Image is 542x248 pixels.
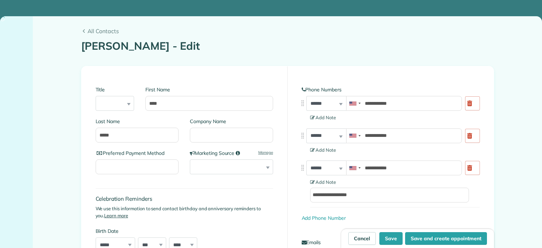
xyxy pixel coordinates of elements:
div: United States: +1 [347,96,363,110]
label: Marketing Source [190,150,273,157]
div: United States: +1 [347,161,363,175]
p: We use this information to send contact birthday and anniversary reminders to you. [96,205,273,219]
label: Preferred Payment Method [96,150,179,157]
a: Cancel [348,232,376,245]
label: First Name [145,86,273,93]
span: Add Note [310,147,336,153]
span: Add Note [310,115,336,120]
h4: Celebration Reminders [96,196,273,202]
img: drag_indicator-119b368615184ecde3eda3c64c821f6cf29d3e2b97b89ee44bc31753036683e5.png [299,164,306,171]
h1: [PERSON_NAME] - Edit [81,40,494,52]
span: All Contacts [88,27,494,35]
label: Emails [302,239,480,246]
label: Phone Numbers [302,86,480,93]
a: Manage [258,150,273,156]
a: Add Phone Number [302,215,346,221]
label: Last Name [96,118,179,125]
button: Save [379,232,403,245]
a: Learn more [104,213,128,218]
div: United States: +1 [347,129,363,143]
label: Title [96,86,134,93]
button: Save and create appointment [405,232,487,245]
label: Company Name [190,118,273,125]
img: drag_indicator-119b368615184ecde3eda3c64c821f6cf29d3e2b97b89ee44bc31753036683e5.png [299,132,306,139]
label: Birth Date [96,228,214,235]
a: All Contacts [81,27,494,35]
span: Add Note [310,179,336,185]
img: drag_indicator-119b368615184ecde3eda3c64c821f6cf29d3e2b97b89ee44bc31753036683e5.png [299,99,306,107]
